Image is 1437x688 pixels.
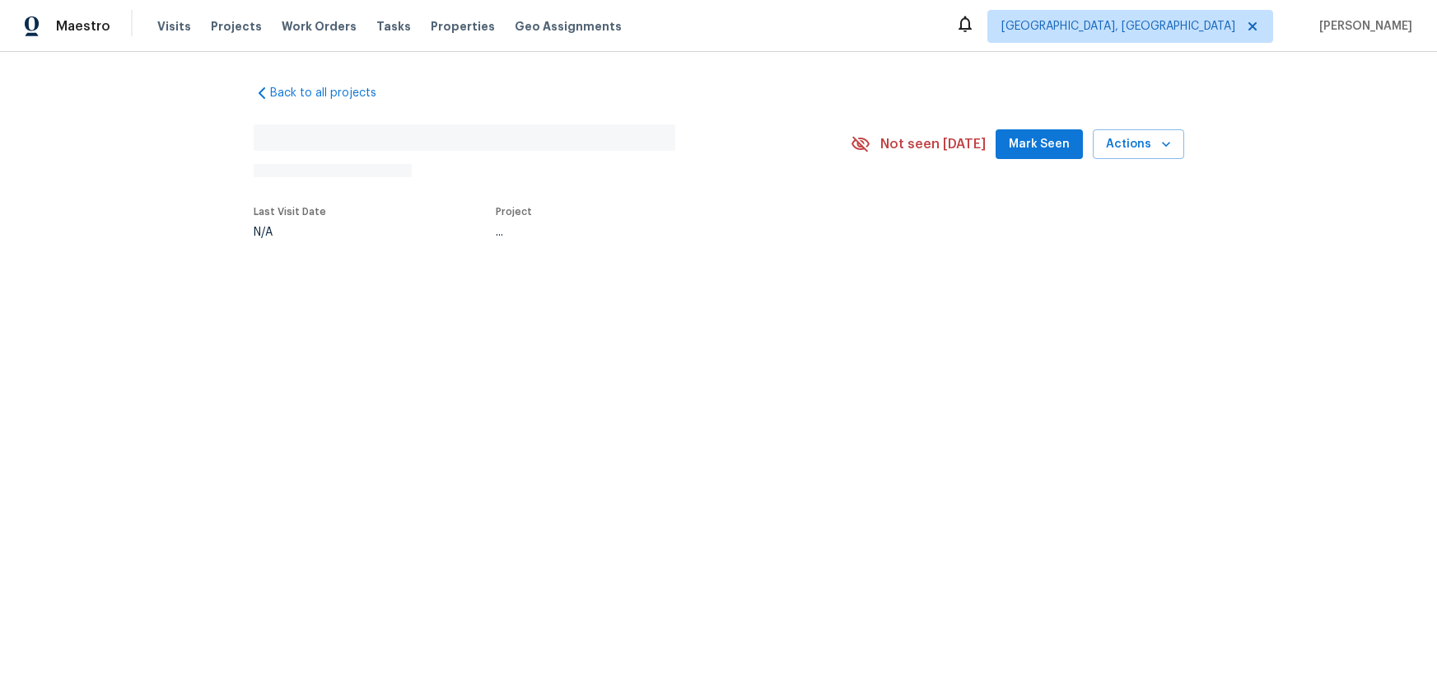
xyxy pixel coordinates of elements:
span: Visits [157,18,191,35]
span: Tasks [376,21,411,32]
a: Back to all projects [254,85,412,101]
button: Actions [1093,129,1184,160]
span: Project [496,207,532,217]
span: Projects [211,18,262,35]
span: Not seen [DATE] [880,136,986,152]
div: N/A [254,227,326,238]
span: Maestro [56,18,110,35]
div: ... [496,227,812,238]
span: [GEOGRAPHIC_DATA], [GEOGRAPHIC_DATA] [1001,18,1235,35]
span: [PERSON_NAME] [1313,18,1412,35]
button: Mark Seen [996,129,1083,160]
span: Work Orders [282,18,357,35]
span: Properties [431,18,495,35]
span: Actions [1106,134,1171,155]
span: Mark Seen [1009,134,1070,155]
span: Last Visit Date [254,207,326,217]
span: Geo Assignments [515,18,622,35]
